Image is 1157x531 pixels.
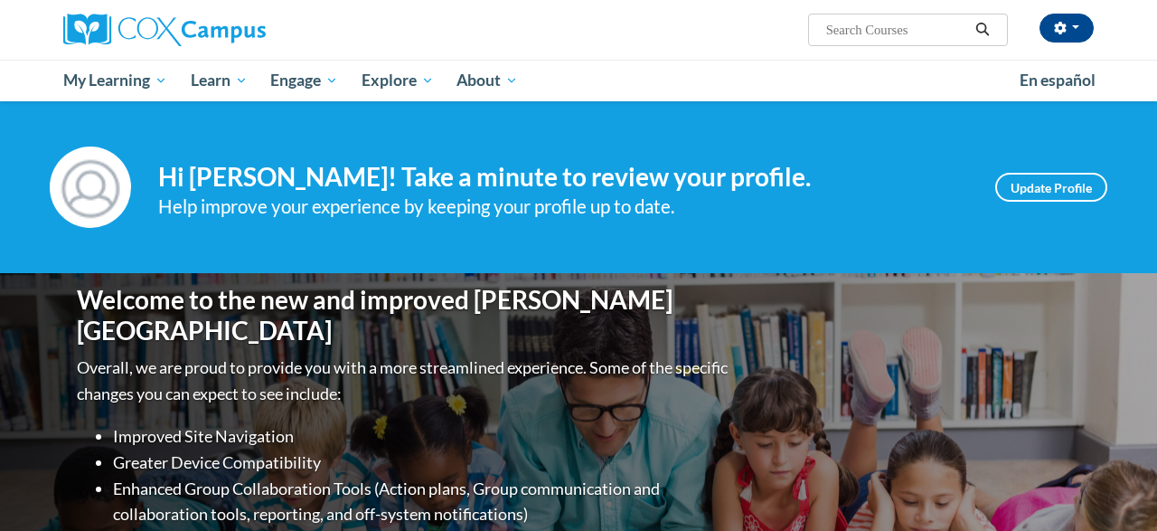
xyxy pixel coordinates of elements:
[446,60,531,101] a: About
[270,70,338,91] span: Engage
[77,285,732,346] h1: Welcome to the new and improved [PERSON_NAME][GEOGRAPHIC_DATA]
[1085,459,1143,517] iframe: Button to launch messaging window
[158,162,968,193] h4: Hi [PERSON_NAME]! Take a minute to review your profile.
[969,19,996,41] button: Search
[63,14,389,46] a: Cox Campus
[350,60,446,101] a: Explore
[113,423,732,450] li: Improved Site Navigation
[1020,71,1096,90] span: En español
[50,147,131,228] img: Profile Image
[259,60,350,101] a: Engage
[63,14,266,46] img: Cox Campus
[824,19,969,41] input: Search Courses
[77,355,732,407] p: Overall, we are proud to provide you with a more streamlined experience. Some of the specific cha...
[50,60,1107,101] div: Main menu
[1039,14,1094,43] button: Account Settings
[113,476,732,528] li: Enhanced Group Collaboration Tools (Action plans, Group communication and collaboration tools, re...
[191,70,248,91] span: Learn
[362,70,434,91] span: Explore
[63,70,167,91] span: My Learning
[179,60,259,101] a: Learn
[1008,62,1107,100] a: En español
[52,60,179,101] a: My Learning
[158,192,968,222] div: Help improve your experience by keeping your profile up to date.
[456,70,518,91] span: About
[113,450,732,476] li: Greater Device Compatibility
[995,173,1107,202] a: Update Profile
